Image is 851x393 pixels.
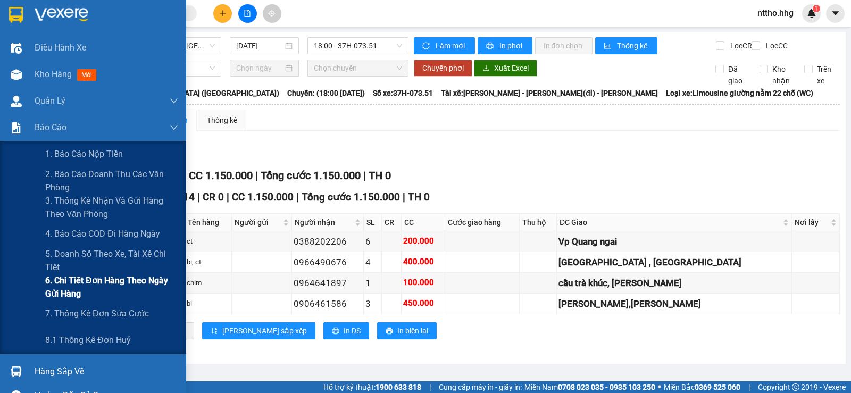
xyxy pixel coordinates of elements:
[203,191,224,203] span: CR 0
[386,327,393,336] span: printer
[232,191,294,203] span: CC 1.150.000
[344,325,361,337] span: In DS
[11,69,22,80] img: warehouse-icon
[268,10,276,17] span: aim
[560,216,781,228] span: ĐC Giao
[474,60,537,77] button: downloadXuất Excel
[436,40,466,52] span: Làm mới
[813,63,840,87] span: Trên xe
[296,191,299,203] span: |
[45,168,178,194] span: 2. Báo cáo doanh thu các văn phòng
[45,333,131,347] span: 8.1 Thống kê đơn huỷ
[45,307,149,320] span: 7. Thống kê đơn sửa cước
[45,274,178,300] span: 6. Chi tiết đơn hàng theo ngày gửi hàng
[831,9,840,18] span: caret-down
[558,383,655,391] strong: 0708 023 035 - 0935 103 250
[287,87,365,99] span: Chuyến: (18:00 [DATE])
[197,191,200,203] span: |
[499,40,524,52] span: In phơi
[323,322,369,339] button: printerIn DS
[402,214,445,231] th: CC
[187,278,230,288] div: chim
[695,383,740,391] strong: 0369 525 060
[227,191,229,203] span: |
[403,256,443,269] div: 400.000
[189,169,253,182] span: CC 1.150.000
[439,381,522,393] span: Cung cấp máy in - giấy in:
[294,297,362,311] div: 0906461586
[666,87,813,99] span: Loại xe: Limousine giường nằm 22 chỗ (WC)
[445,214,520,231] th: Cước giao hàng
[235,216,281,228] span: Người gửi
[365,297,380,311] div: 3
[187,236,230,247] div: ct
[294,235,362,249] div: 0388202206
[35,364,178,380] div: Hàng sắp về
[482,64,490,73] span: download
[314,60,402,76] span: Chọn chuyến
[558,235,790,249] div: Vp Quang ngai
[77,69,96,81] span: mới
[408,191,430,203] span: TH 0
[202,322,315,339] button: sort-ascending[PERSON_NAME] sắp xếp
[219,10,227,17] span: plus
[35,69,72,79] span: Kho hàng
[376,383,421,391] strong: 1900 633 818
[236,40,283,52] input: 11/10/2025
[35,41,86,54] span: Điều hành xe
[558,276,790,290] div: cầu trà khúc, [PERSON_NAME]
[294,255,362,270] div: 0966490676
[535,37,593,54] button: In đơn chọn
[724,63,752,87] span: Đã giao
[314,38,402,54] span: 18:00 - 37H-073.51
[45,227,160,240] span: 4. Báo cáo COD đi hàng ngày
[762,40,789,52] span: Lọc CC
[365,255,380,270] div: 4
[365,235,380,249] div: 6
[11,96,22,107] img: warehouse-icon
[11,122,22,133] img: solution-icon
[382,214,402,231] th: CR
[748,381,750,393] span: |
[363,169,366,182] span: |
[478,37,532,54] button: printerIn phơi
[826,4,845,23] button: caret-down
[486,42,495,51] span: printer
[213,4,232,23] button: plus
[255,169,258,182] span: |
[364,214,382,231] th: SL
[244,10,251,17] span: file-add
[369,169,391,182] span: TH 0
[403,277,443,289] div: 100.000
[595,37,657,54] button: bar-chartThống kê
[664,381,740,393] span: Miền Bắc
[207,114,237,126] div: Thống kê
[813,5,820,12] sup: 1
[658,385,661,389] span: ⚪️
[187,298,230,309] div: bi
[558,297,790,311] div: [PERSON_NAME],[PERSON_NAME]
[35,94,65,107] span: Quản Lý
[45,194,178,221] span: 3. Thống kê nhận và gửi hàng theo văn phòng
[795,216,828,228] span: Nơi lấy
[295,216,353,228] span: Người nhận
[414,60,472,77] button: Chuyển phơi
[814,5,818,12] span: 1
[222,325,307,337] span: [PERSON_NAME] sắp xếp
[185,214,232,231] th: Tên hàng
[294,276,362,290] div: 0964641897
[403,235,443,248] div: 200.000
[263,4,281,23] button: aim
[236,62,283,74] input: Chọn ngày
[403,297,443,310] div: 450.000
[373,87,433,99] span: Số xe: 37H-073.51
[365,276,380,290] div: 1
[558,255,790,270] div: [GEOGRAPHIC_DATA] , [GEOGRAPHIC_DATA]
[45,247,178,274] span: 5. Doanh số theo xe, tài xế chi tiết
[11,366,22,377] img: warehouse-icon
[494,62,529,74] span: Xuất Excel
[332,327,339,336] span: printer
[323,381,421,393] span: Hỗ trợ kỹ thuật:
[397,325,428,337] span: In biên lai
[45,147,123,161] span: 1. Báo cáo nộp tiền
